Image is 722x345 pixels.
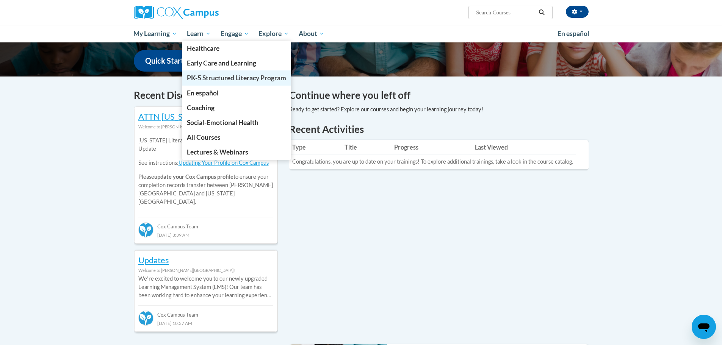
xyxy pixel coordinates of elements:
[187,119,258,126] span: Social-Emotional Health
[138,159,273,167] p: See instructions:
[182,115,291,130] a: Social-Emotional Health
[138,266,273,275] div: Welcome to [PERSON_NAME][GEOGRAPHIC_DATA]!
[299,29,324,38] span: About
[187,44,219,52] span: Healthcare
[187,104,215,112] span: Coaching
[216,25,254,42] a: Engage
[182,145,291,159] a: Lectures & Webinars
[138,217,273,231] div: Cox Campus Team
[254,25,294,42] a: Explore
[182,130,291,145] a: All Courses
[129,25,182,42] a: My Learning
[553,26,594,42] a: En español
[558,30,589,37] span: En español
[341,140,391,155] th: Title
[134,6,219,19] img: Cox Campus
[187,133,221,141] span: All Courses
[182,25,216,42] a: Learn
[122,25,600,42] div: Main menu
[536,8,547,17] button: Search
[182,100,291,115] a: Coaching
[138,111,242,122] a: ATTN [US_STATE] Members
[289,155,576,169] td: Congratulations, you are up to date on your trainings! To explore additional trainings, take a lo...
[179,159,269,166] a: Updating Your Profile on Cox Campus
[258,29,289,38] span: Explore
[391,140,472,155] th: Progress
[692,315,716,339] iframe: Button to launch messaging window
[154,173,233,180] b: update your Cox Campus profile
[182,56,291,70] a: Early Care and Learning
[138,131,273,212] div: Please to ensure your completion records transfer between [PERSON_NAME][GEOGRAPHIC_DATA] and [US_...
[289,122,589,136] h1: Recent Activities
[187,74,286,82] span: PK-5 Structured Literacy Program
[138,319,273,327] div: [DATE] 10:37 AM
[182,86,291,100] a: En español
[289,140,342,155] th: Type
[134,50,216,72] a: Quick Start Guide
[134,88,278,103] h4: Recent Discussions
[138,305,273,319] div: Cox Campus Team
[475,8,536,17] input: Search Courses
[472,140,576,155] th: Last Viewed
[138,231,273,239] div: [DATE] 3:39 AM
[187,59,256,67] span: Early Care and Learning
[294,25,329,42] a: About
[221,29,249,38] span: Engage
[138,311,153,326] img: Cox Campus Team
[182,70,291,85] a: PK-5 Structured Literacy Program
[138,123,273,131] div: Welcome to [PERSON_NAME][GEOGRAPHIC_DATA]!
[187,148,248,156] span: Lectures & Webinars
[566,6,589,18] button: Account Settings
[134,6,278,19] a: Cox Campus
[182,41,291,56] a: Healthcare
[289,88,589,103] h4: Continue where you left off
[187,89,219,97] span: En español
[187,29,211,38] span: Learn
[138,222,153,237] img: Cox Campus Team
[138,136,273,153] p: [US_STATE] Literacy Academy Integration Important Update
[133,29,177,38] span: My Learning
[138,255,169,265] a: Updates
[138,275,273,300] p: Weʹre excited to welcome you to our newly upgraded Learning Management System (LMS)! Our team has...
